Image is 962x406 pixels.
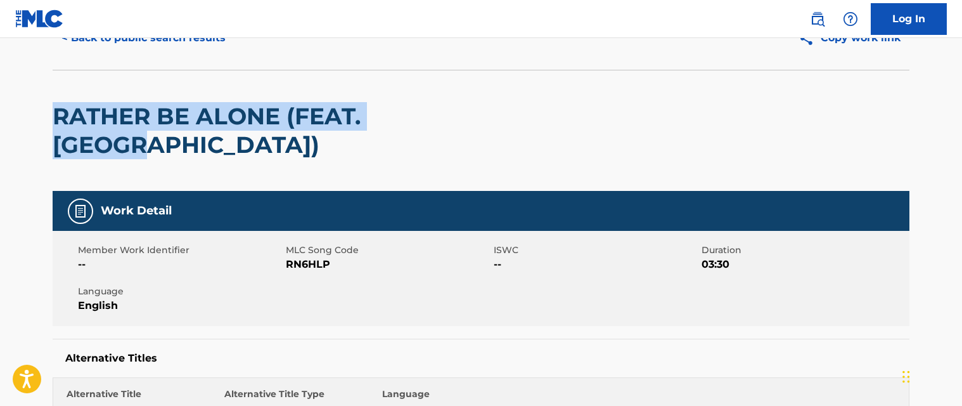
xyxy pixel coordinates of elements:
[798,30,821,46] img: Copy work link
[73,204,88,219] img: Work Detail
[15,10,64,28] img: MLC Logo
[53,102,567,159] h2: RATHER BE ALONE (FEAT. [GEOGRAPHIC_DATA])
[494,244,698,257] span: ISWC
[78,257,283,272] span: --
[101,204,172,218] h5: Work Detail
[871,3,947,35] a: Log In
[78,285,283,298] span: Language
[899,345,962,406] iframe: Chat Widget
[53,22,234,54] button: < Back to public search results
[702,257,906,272] span: 03:30
[805,6,830,32] a: Public Search
[286,257,491,272] span: RN6HLP
[702,244,906,257] span: Duration
[65,352,897,365] h5: Alternative Titles
[843,11,858,27] img: help
[286,244,491,257] span: MLC Song Code
[78,298,283,313] span: English
[810,11,825,27] img: search
[838,6,863,32] div: Help
[902,358,910,396] div: Drag
[790,22,909,54] button: Copy work link
[494,257,698,272] span: --
[78,244,283,257] span: Member Work Identifier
